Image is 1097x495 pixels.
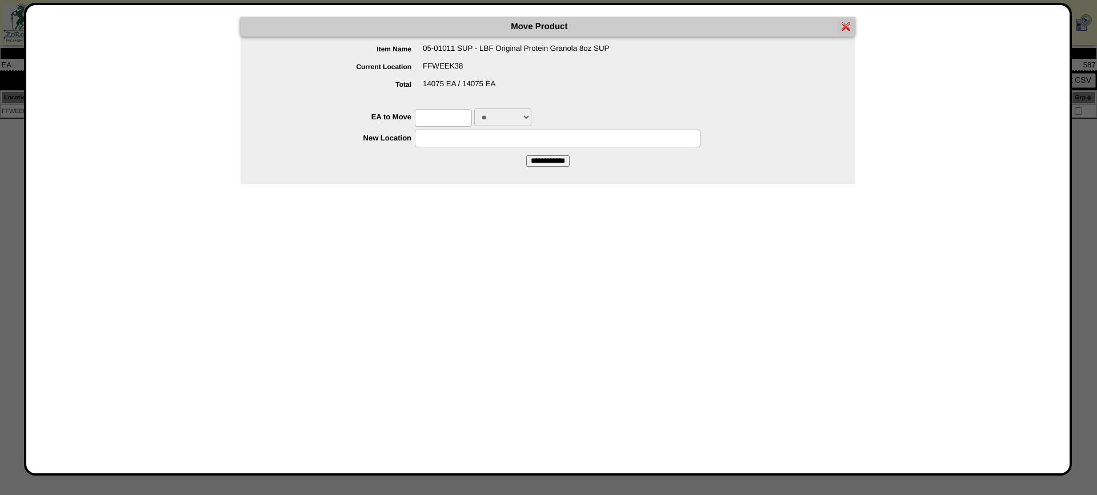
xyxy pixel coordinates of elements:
label: New Location [263,134,415,142]
img: error.gif [842,22,851,31]
label: Item Name [263,45,423,53]
div: FFWEEK38 [263,62,855,79]
div: 05-01011 SUP - LBF Original Protein Granola 8oz SUP [263,44,855,62]
div: 14075 EA / 14075 EA [263,79,855,97]
div: Move Product [241,17,855,37]
label: Total [263,81,423,88]
label: EA to Move [263,112,415,121]
label: Current Location [263,63,423,71]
